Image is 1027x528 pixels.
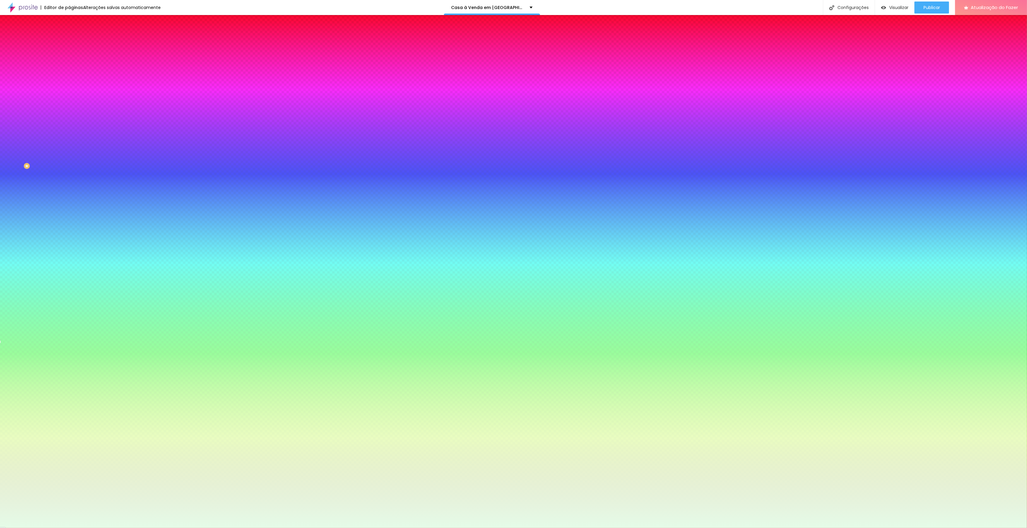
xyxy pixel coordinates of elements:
button: Visualizar [875,2,914,14]
button: Publicar [914,2,949,14]
img: Ícone [829,5,834,10]
font: Editor de páginas [44,5,83,11]
font: Configurações [837,5,869,11]
font: Alterações salvas automaticamente [83,5,161,11]
font: Visualizar [889,5,908,11]
font: Atualização do Fazer [971,4,1018,11]
font: Publicar [923,5,940,11]
img: view-1.svg [881,5,886,10]
font: Casa à Venda em [GEOGRAPHIC_DATA] – [GEOGRAPHIC_DATA] [451,5,594,11]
